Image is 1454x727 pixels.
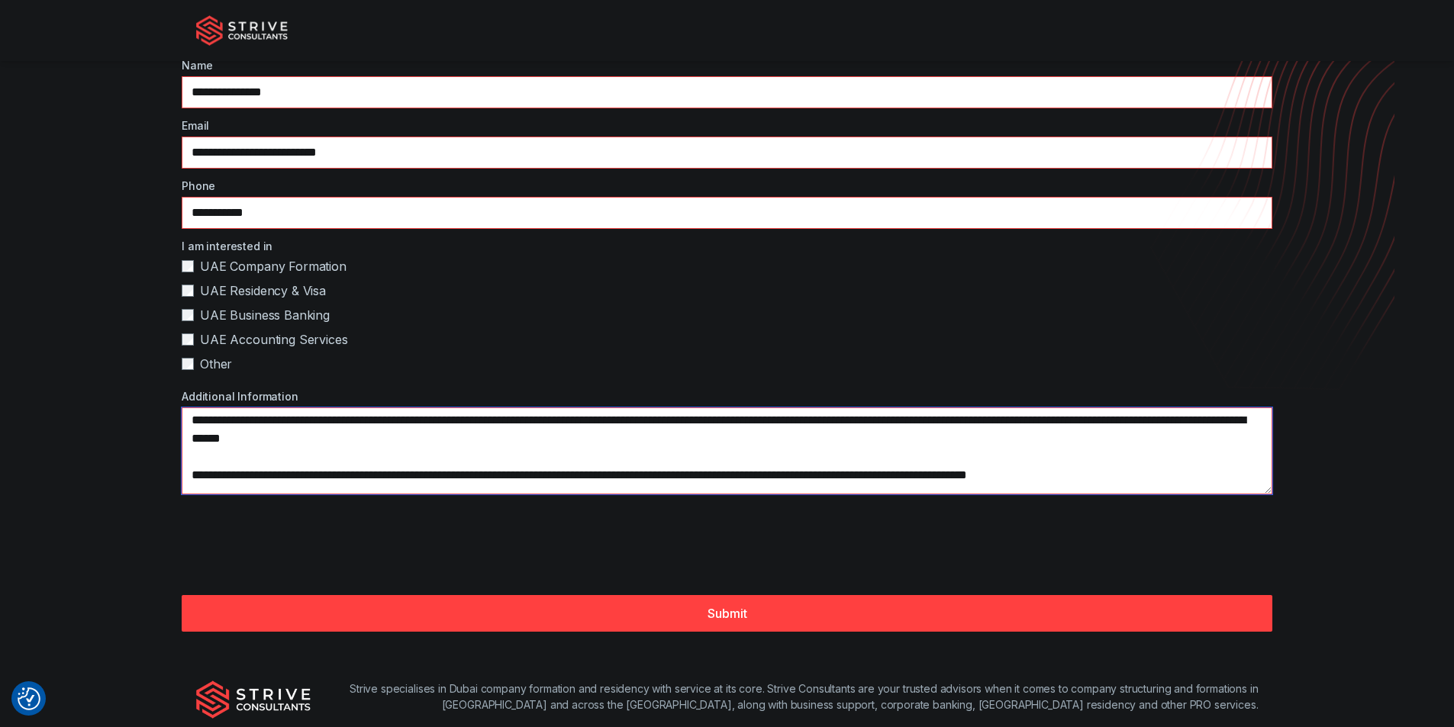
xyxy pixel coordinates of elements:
p: Strive specialises in Dubai company formation and residency with service at its core. Strive Cons... [311,680,1259,713]
label: I am interested in [182,238,1272,254]
img: Strive Consultants [196,680,311,719]
span: UAE Business Banking [200,306,330,324]
iframe: reCAPTCHA [182,517,414,577]
span: Other [200,355,232,373]
span: UAE Accounting Services [200,330,347,349]
span: UAE Company Formation [200,257,347,275]
label: Email [182,117,1272,133]
img: Strive Consultants [196,15,288,46]
button: Consent Preferences [18,687,40,710]
span: UAE Residency & Visa [200,281,326,300]
label: Phone [182,178,1272,194]
input: UAE Company Formation [182,260,194,272]
input: UAE Residency & Visa [182,285,194,297]
input: Other [182,358,194,370]
input: UAE Business Banking [182,309,194,321]
button: Submit [182,595,1272,632]
input: UAE Accounting Services [182,333,194,346]
label: Name [182,57,1272,73]
label: Additional Information [182,388,1272,404]
img: Revisit consent button [18,687,40,710]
